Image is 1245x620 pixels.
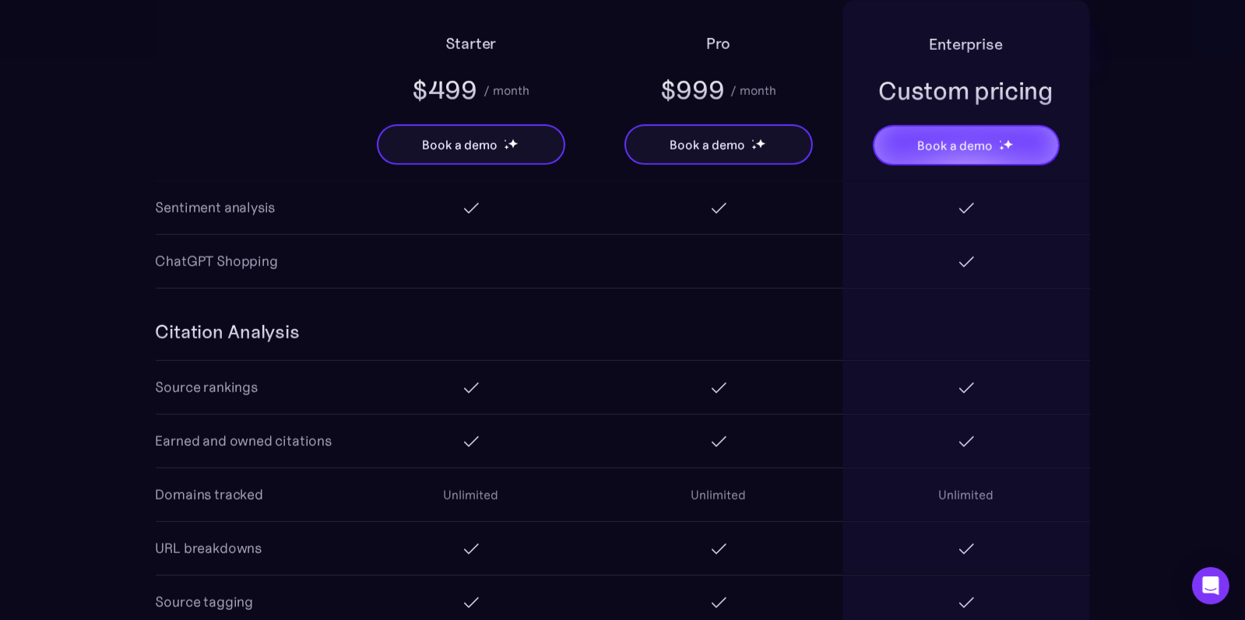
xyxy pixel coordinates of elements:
img: star [508,138,518,149]
div: $499 [412,73,477,107]
img: star [755,138,765,149]
a: Book a demostarstarstar [873,125,1060,166]
div: Book a demo [917,136,992,155]
div: Unlimited [938,485,994,504]
h2: Pro [706,31,730,56]
div: URL breakdowns [156,538,262,559]
h2: Starter [445,31,497,56]
img: star [999,145,1004,151]
div: Source tagging [156,591,253,613]
div: $999 [660,73,725,107]
div: ChatGPT Shopping [156,250,278,272]
div: Book a demo [670,135,744,154]
h3: Citation Analysis [156,320,300,345]
div: Sentiment analysis [156,197,276,219]
div: Earned and owned citations [156,430,332,452]
div: Domains tracked [156,484,263,506]
img: star [504,139,506,142]
img: star [751,145,757,150]
div: Book a demo [422,135,497,154]
img: star [751,139,754,142]
div: / month [484,81,529,100]
div: Unlimited [691,485,746,504]
div: Unlimited [443,485,498,504]
img: star [1003,139,1013,149]
div: / month [730,81,776,100]
div: Custom pricing [878,74,1053,108]
a: Book a demostarstarstar [624,124,813,165]
a: Book a demostarstarstar [377,124,565,165]
h2: Enterprise [929,32,1002,57]
div: Open Intercom Messenger [1192,567,1229,604]
div: Source rankings [156,377,258,398]
img: star [999,140,1001,142]
img: star [504,145,509,150]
